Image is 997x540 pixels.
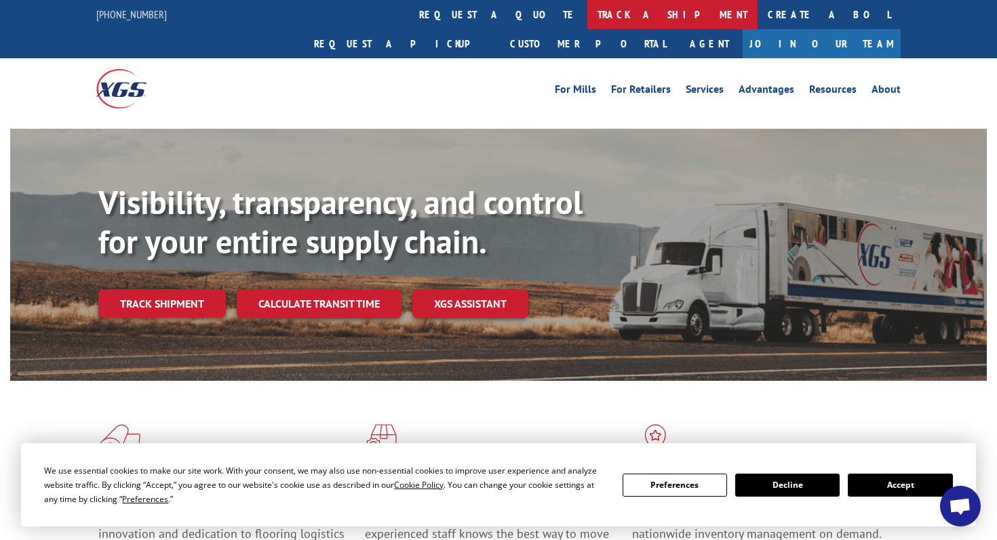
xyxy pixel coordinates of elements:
span: Cookie Policy [394,479,444,491]
img: xgs-icon-total-supply-chain-intelligence-red [98,424,140,459]
a: For Retailers [611,84,671,99]
a: [PHONE_NUMBER] [96,7,167,21]
a: Join Our Team [743,29,901,58]
a: Advantages [739,84,794,99]
a: XGS ASSISTANT [412,289,528,318]
img: xgs-icon-flagship-distribution-model-red [632,424,679,459]
div: Cookie Consent Prompt [21,443,976,526]
button: Decline [735,474,840,497]
button: Preferences [623,474,727,497]
a: Customer Portal [500,29,676,58]
a: About [872,84,901,99]
a: Request a pickup [304,29,500,58]
button: Accept [848,474,952,497]
a: Resources [809,84,857,99]
span: Preferences [122,493,168,505]
a: Calculate transit time [237,289,402,318]
div: Open chat [940,486,981,526]
a: Track shipment [98,289,226,318]
div: We use essential cookies to make our site work. With your consent, we may also use non-essential ... [44,463,606,506]
a: For Mills [555,84,596,99]
img: xgs-icon-focused-on-flooring-red [365,424,397,459]
b: Visibility, transparency, and control for your entire supply chain. [98,181,583,262]
a: Services [686,84,724,99]
a: Agent [676,29,743,58]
